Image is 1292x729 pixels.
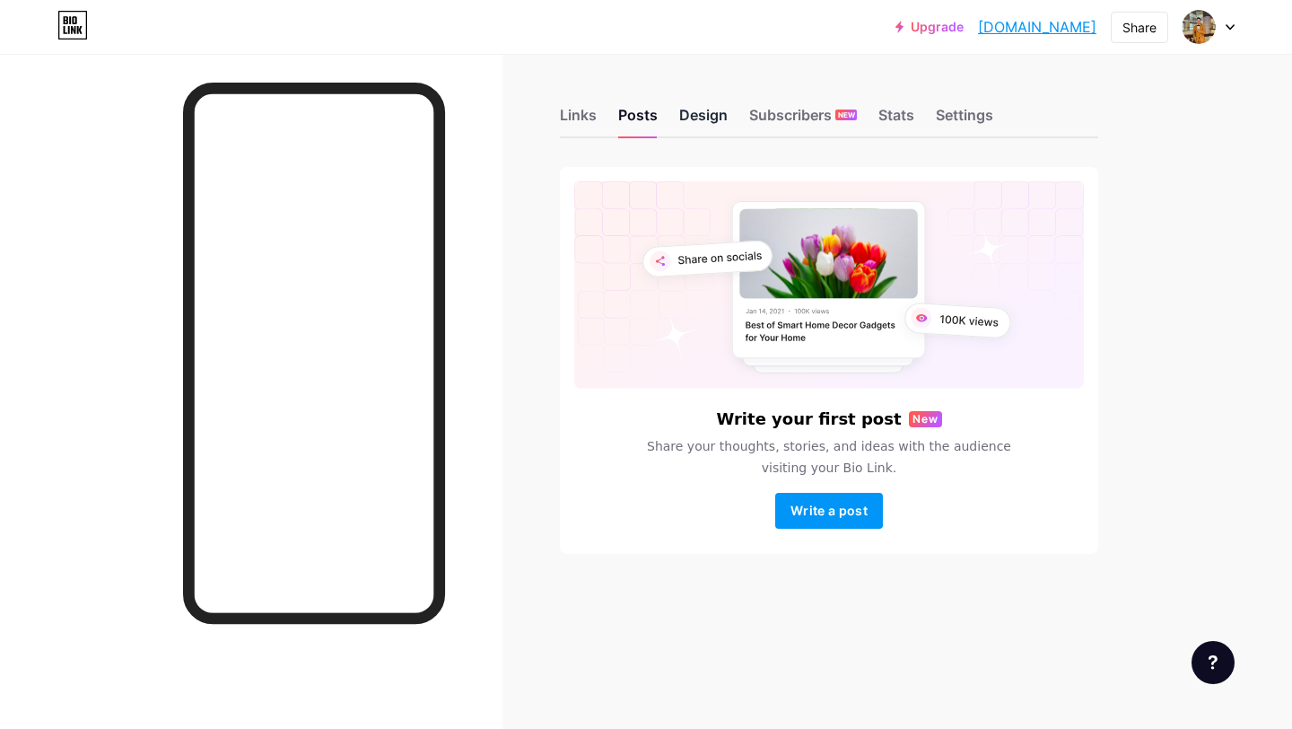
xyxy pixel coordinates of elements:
div: Links [560,104,597,136]
div: Design [679,104,728,136]
div: Subscribers [749,104,857,136]
a: Upgrade [895,20,964,34]
div: Posts [618,104,658,136]
button: Write a post [775,493,883,529]
div: Share [1122,18,1157,37]
span: New [912,411,938,427]
a: [DOMAIN_NAME] [978,16,1096,38]
h6: Write your first post [716,410,901,428]
div: Stats [878,104,914,136]
div: Settings [936,104,993,136]
img: charlesdigal [1182,10,1216,44]
span: Write a post [790,503,868,518]
span: NEW [838,110,855,120]
span: Share your thoughts, stories, and ideas with the audience visiting your Bio Link. [625,435,1033,479]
